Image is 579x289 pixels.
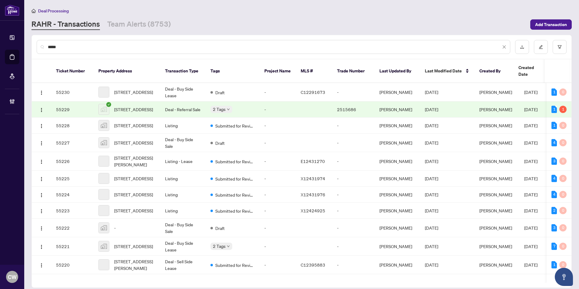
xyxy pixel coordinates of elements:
[114,122,153,129] span: [STREET_ADDRESS]
[479,192,512,197] span: [PERSON_NAME]
[215,122,255,129] span: Submitted for Review
[375,219,420,237] td: [PERSON_NAME]
[301,89,325,95] span: C12291673
[114,175,153,182] span: [STREET_ADDRESS]
[94,59,160,83] th: Property Address
[260,219,296,237] td: -
[551,122,557,129] div: 1
[559,122,567,129] div: 0
[51,134,94,152] td: 55227
[425,123,438,128] span: [DATE]
[39,193,44,198] img: Logo
[559,139,567,146] div: 0
[160,237,206,256] td: Deal - Buy Side Lease
[524,244,538,249] span: [DATE]
[524,176,538,181] span: [DATE]
[551,207,557,214] div: 2
[37,223,46,233] button: Logo
[215,175,255,182] span: Submitted for Review
[296,59,332,83] th: MLS #
[524,123,538,128] span: [DATE]
[551,224,557,231] div: 3
[301,158,325,164] span: E12431270
[557,45,562,49] span: filter
[425,140,438,145] span: [DATE]
[559,191,567,198] div: 0
[559,261,567,268] div: 0
[479,89,512,95] span: [PERSON_NAME]
[227,245,230,248] span: down
[39,124,44,128] img: Logo
[51,101,94,118] td: 55229
[332,83,375,101] td: -
[559,175,567,182] div: 0
[114,191,153,198] span: [STREET_ADDRESS]
[524,140,538,145] span: [DATE]
[559,106,567,113] div: 1
[524,158,538,164] span: [DATE]
[260,203,296,219] td: -
[332,171,375,187] td: -
[160,219,206,237] td: Deal - Buy Side Sale
[515,40,529,54] button: download
[99,104,109,115] img: thumbnail-img
[530,19,572,30] button: Add Transaction
[114,89,153,95] span: [STREET_ADDRESS]
[39,263,44,268] img: Logo
[551,158,557,165] div: 3
[51,152,94,171] td: 55226
[39,90,44,95] img: Logo
[425,225,438,231] span: [DATE]
[375,203,420,219] td: [PERSON_NAME]
[479,140,512,145] span: [PERSON_NAME]
[8,273,17,281] span: CW
[420,59,475,83] th: Last Modified Date
[479,176,512,181] span: [PERSON_NAME]
[215,208,255,214] span: Submitted for Review
[260,118,296,134] td: -
[375,171,420,187] td: [PERSON_NAME]
[479,244,512,249] span: [PERSON_NAME]
[375,118,420,134] td: [PERSON_NAME]
[37,260,46,270] button: Logo
[206,59,260,83] th: Tags
[215,158,255,165] span: Submitted for Review
[160,101,206,118] td: Deal - Referral Sale
[51,203,94,219] td: 55223
[524,192,538,197] span: [DATE]
[332,152,375,171] td: -
[425,262,438,267] span: [DATE]
[114,207,153,214] span: [STREET_ADDRESS]
[524,208,538,213] span: [DATE]
[99,241,109,251] img: thumbnail-img
[520,45,524,49] span: download
[551,106,557,113] div: 1
[160,118,206,134] td: Listing
[479,158,512,164] span: [PERSON_NAME]
[39,177,44,181] img: Logo
[215,191,255,198] span: Submitted for Review
[107,19,171,30] a: Team Alerts (8753)
[260,152,296,171] td: -
[332,237,375,256] td: -
[99,223,109,233] img: thumbnail-img
[114,106,153,113] span: [STREET_ADDRESS]
[425,107,438,112] span: [DATE]
[37,105,46,114] button: Logo
[260,101,296,118] td: -
[535,20,567,29] span: Add Transaction
[99,120,109,131] img: thumbnail-img
[31,19,100,30] a: RAHR - Transactions
[38,8,69,14] span: Deal Processing
[260,83,296,101] td: -
[160,171,206,187] td: Listing
[332,134,375,152] td: -
[51,219,94,237] td: 55222
[375,101,420,118] td: [PERSON_NAME]
[559,224,567,231] div: 0
[160,152,206,171] td: Listing - Lease
[524,89,538,95] span: [DATE]
[51,256,94,274] td: 55220
[524,225,538,231] span: [DATE]
[332,256,375,274] td: -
